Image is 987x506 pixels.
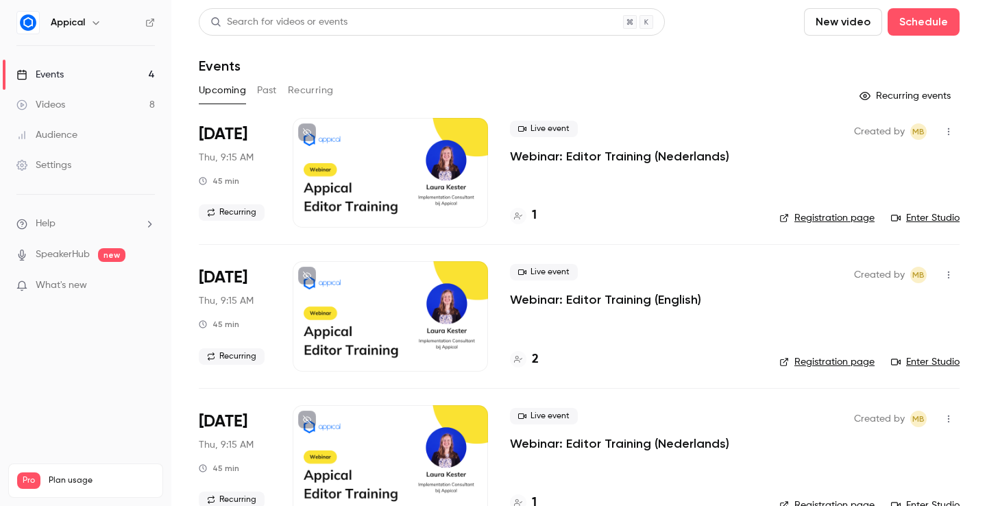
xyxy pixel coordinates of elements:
[36,217,56,231] span: Help
[51,16,85,29] h6: Appical
[199,294,254,308] span: Thu, 9:15 AM
[49,475,154,486] span: Plan usage
[912,267,925,283] span: MB
[199,118,271,228] div: Sep 11 Thu, 9:15 AM (Europe/Amsterdam)
[199,348,265,365] span: Recurring
[138,280,155,292] iframe: Noticeable Trigger
[36,278,87,293] span: What's new
[199,438,254,452] span: Thu, 9:15 AM
[779,211,875,225] a: Registration page
[199,267,247,289] span: [DATE]
[891,355,960,369] a: Enter Studio
[532,350,539,369] h4: 2
[17,472,40,489] span: Pro
[199,176,239,186] div: 45 min
[16,98,65,112] div: Videos
[912,123,925,140] span: MB
[16,158,71,172] div: Settings
[17,12,39,34] img: Appical
[510,264,578,280] span: Live event
[257,80,277,101] button: Past
[16,217,155,231] li: help-dropdown-opener
[854,267,905,283] span: Created by
[199,58,241,74] h1: Events
[510,408,578,424] span: Live event
[804,8,882,36] button: New video
[288,80,334,101] button: Recurring
[510,148,729,165] a: Webinar: Editor Training (Nederlands)
[16,68,64,82] div: Events
[910,267,927,283] span: Milo Baars
[199,319,239,330] div: 45 min
[510,121,578,137] span: Live event
[854,411,905,427] span: Created by
[199,123,247,145] span: [DATE]
[199,204,265,221] span: Recurring
[853,85,960,107] button: Recurring events
[510,291,701,308] a: Webinar: Editor Training (English)
[210,15,348,29] div: Search for videos or events
[199,463,239,474] div: 45 min
[912,411,925,427] span: MB
[199,151,254,165] span: Thu, 9:15 AM
[779,355,875,369] a: Registration page
[199,80,246,101] button: Upcoming
[891,211,960,225] a: Enter Studio
[510,206,537,225] a: 1
[199,261,271,371] div: Oct 9 Thu, 9:15 AM (Europe/Amsterdam)
[888,8,960,36] button: Schedule
[910,411,927,427] span: Milo Baars
[199,411,247,433] span: [DATE]
[510,435,729,452] a: Webinar: Editor Training (Nederlands)
[854,123,905,140] span: Created by
[98,248,125,262] span: new
[910,123,927,140] span: Milo Baars
[36,248,90,262] a: SpeakerHub
[16,128,77,142] div: Audience
[532,206,537,225] h4: 1
[510,350,539,369] a: 2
